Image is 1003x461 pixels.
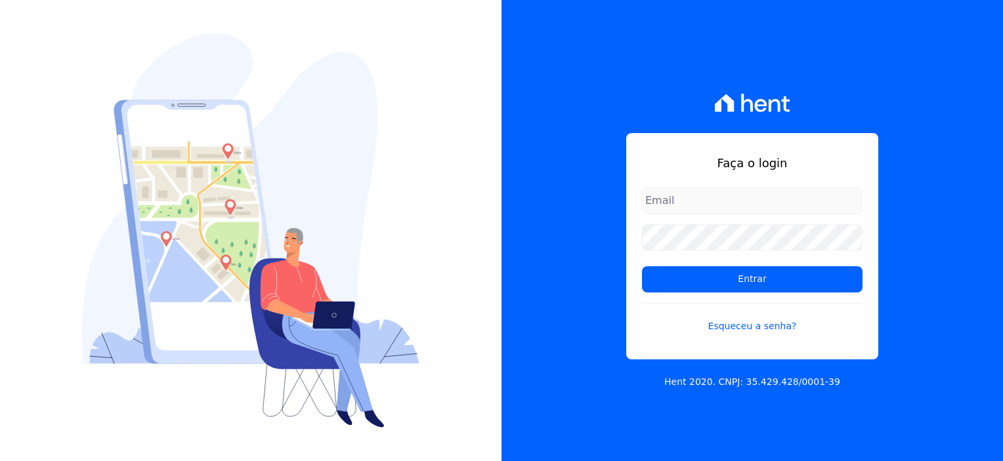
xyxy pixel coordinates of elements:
[642,266,863,292] input: Entrar
[642,188,863,214] input: Email
[642,303,863,333] a: Esqueceu a senha?
[82,33,419,428] img: Login
[664,375,840,389] p: Hent 2020. CNPJ: 35.429.428/0001-39
[642,154,863,172] h1: Faça o login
